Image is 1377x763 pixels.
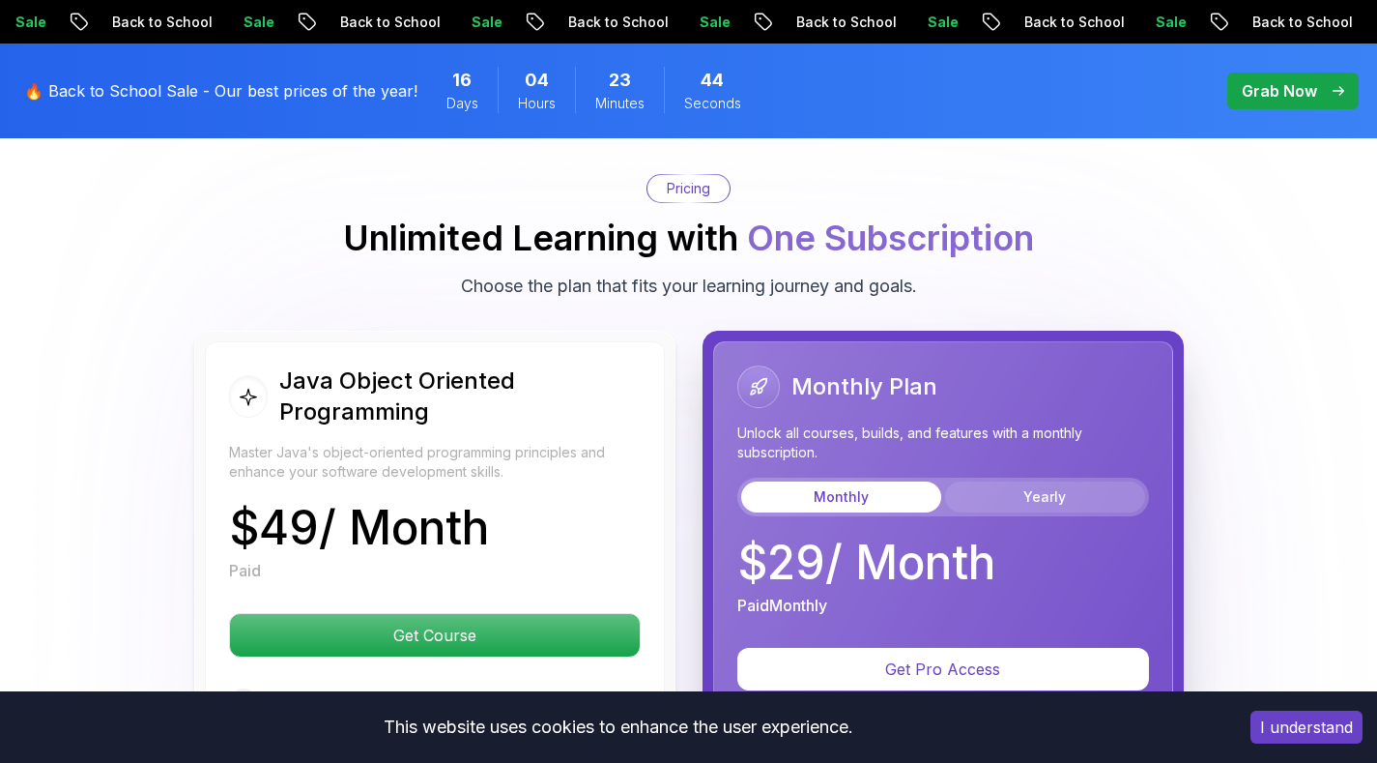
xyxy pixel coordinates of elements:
[1250,711,1363,744] button: Accept cookies
[737,660,1149,679] a: Get Pro Access
[741,482,941,513] button: Monthly
[791,371,937,402] h2: Monthly Plan
[452,67,472,94] span: 16 Days
[667,179,710,198] p: Pricing
[450,13,512,32] p: Sale
[1231,13,1363,32] p: Back to School
[547,13,678,32] p: Back to School
[343,219,1034,257] h2: Unlimited Learning with
[230,614,640,657] p: Get Course
[1242,79,1317,103] p: Grab Now
[775,13,906,32] p: Back to School
[1003,13,1134,32] p: Back to School
[737,594,827,617] p: Paid Monthly
[229,443,641,482] p: Master Java's object-oriented programming principles and enhance your software development skills.
[701,67,724,94] span: 44 Seconds
[461,273,917,300] p: Choose the plan that fits your learning journey and goals.
[945,482,1145,513] button: Yearly
[684,94,741,113] span: Seconds
[609,67,631,94] span: 23 Minutes
[595,94,645,113] span: Minutes
[14,706,1221,748] div: This website uses cookies to enhance the user experience.
[446,94,478,113] span: Days
[222,13,284,32] p: Sale
[678,13,740,32] p: Sale
[737,648,1149,690] button: Get Pro Access
[1134,13,1196,32] p: Sale
[906,13,968,32] p: Sale
[737,424,1149,462] p: Unlock all courses, builds, and features with a monthly subscription.
[229,613,641,658] button: Get Course
[229,626,641,645] a: Get Course
[737,540,995,586] p: $ 29 / Month
[91,13,222,32] p: Back to School
[279,366,640,427] h2: Java Object Oriented Programming
[229,559,261,582] p: Paid
[24,79,417,103] p: 🔥 Back to School Sale - Our best prices of the year!
[229,505,489,551] p: $ 49 / Month
[747,217,1034,259] span: One Subscription
[525,67,549,94] span: 4 Hours
[518,94,556,113] span: Hours
[319,13,450,32] p: Back to School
